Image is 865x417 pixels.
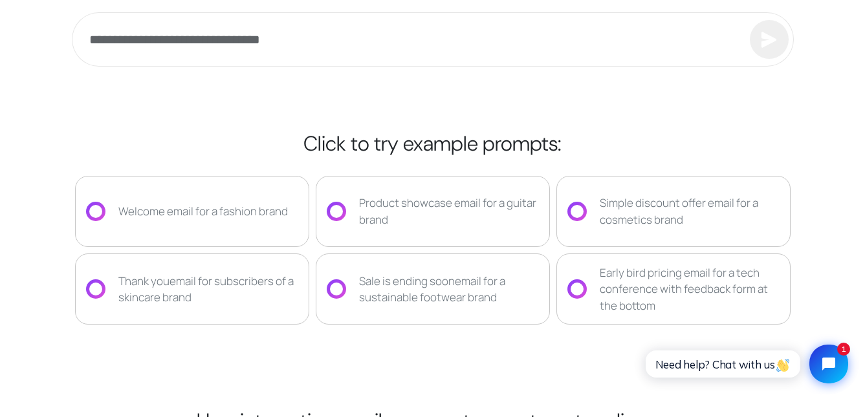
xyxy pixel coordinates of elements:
[359,195,539,228] div: Product showcase email for a guitar brand
[118,203,288,220] div: Welcome email for a fashion brand
[118,273,298,306] div: Thank you email for subscribers of a skincare brand
[359,273,539,306] div: Sale is ending soon email for a sustainable footwear brand
[634,334,859,394] iframe: Tidio Chat
[600,195,780,228] div: Simple discount offer email for a cosmetics brand
[72,131,794,156] h2: Click to try example prompts:
[600,264,780,314] div: Early bird pricing email for a tech conference with feedback form at the bottom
